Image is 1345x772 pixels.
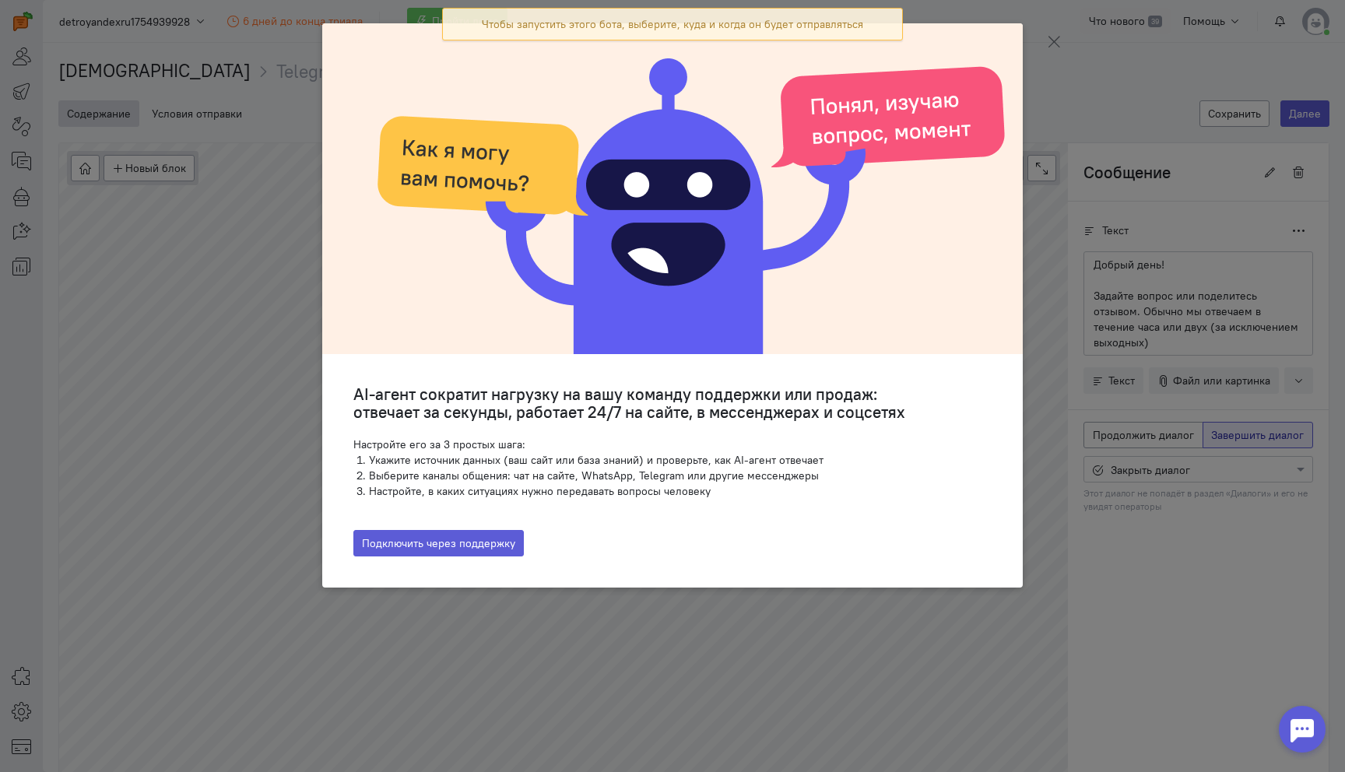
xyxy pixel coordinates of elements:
h3: AI-агент сократит нагрузку на вашу команду поддержки или продаж: отвечает за секунды, работает 24... [353,385,992,421]
span: Настройте его за 3 простых шага: [353,437,525,451]
button: Подключить через поддержку [353,530,524,556]
li: Укажите источник данных (ваш сайт или база знаний) и проверьте, как AI-агент отвечает [369,452,992,468]
div: Чтобы запустить этого бота, выберите, куда и когда он будет отправляться [482,16,863,32]
li: Выберите каналы общения: чат на сайте, WhatsApp, Telegram или другие мессенджеры [369,468,992,483]
li: Настройте, в каких ситуациях нужно передавать вопросы человеку [369,483,992,499]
